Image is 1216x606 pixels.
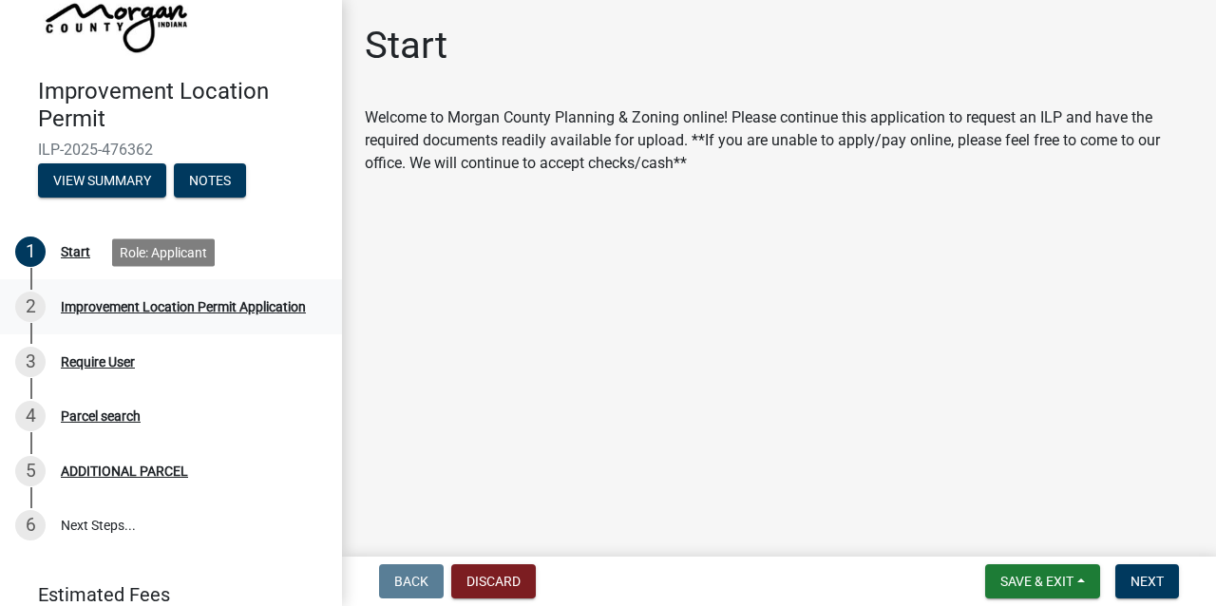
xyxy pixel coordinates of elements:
div: ADDITIONAL PARCEL [61,464,188,478]
div: 3 [15,347,46,377]
div: 6 [15,510,46,540]
button: View Summary [38,163,166,198]
div: 5 [15,456,46,486]
div: Start [61,245,90,258]
div: Improvement Location Permit Application [61,300,306,313]
div: Welcome to Morgan County Planning & Zoning online! Please continue this application to request an... [365,106,1193,175]
wm-modal-confirm: Summary [38,174,166,189]
button: Notes [174,163,246,198]
button: Back [379,564,444,598]
div: Role: Applicant [112,238,215,266]
div: 1 [15,237,46,267]
h4: Improvement Location Permit [38,78,327,133]
span: Save & Exit [1000,574,1073,589]
button: Discard [451,564,536,598]
div: 2 [15,292,46,322]
span: Next [1130,574,1164,589]
div: Parcel search [61,409,141,423]
button: Next [1115,564,1179,598]
h1: Start [365,23,447,68]
wm-modal-confirm: Notes [174,174,246,189]
span: Back [394,574,428,589]
div: Require User [61,355,135,369]
div: 4 [15,401,46,431]
button: Save & Exit [985,564,1100,598]
span: ILP-2025-476362 [38,141,304,159]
